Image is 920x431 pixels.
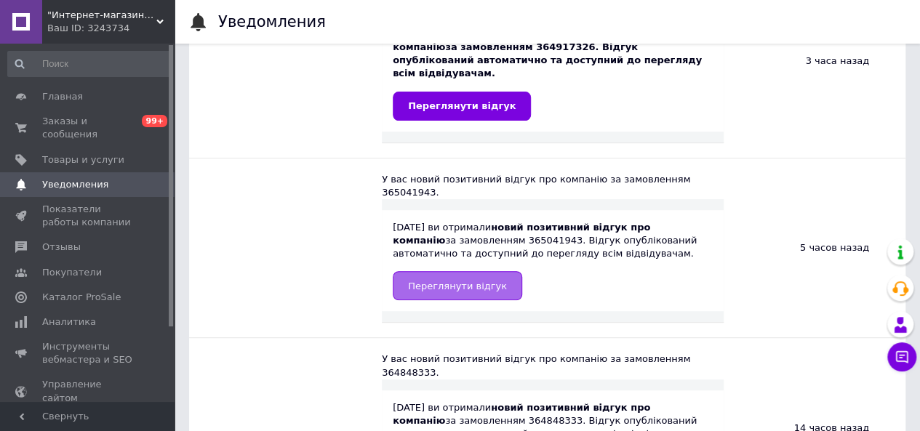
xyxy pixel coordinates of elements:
span: Показатели работы компании [42,203,135,229]
span: Аналитика [42,315,96,329]
h1: Уведомления [218,13,326,31]
b: новий позитивний відгук про компанію [393,402,650,426]
span: 99+ [142,115,167,127]
button: Чат с покупателем [887,342,916,371]
b: новий позитивний відгук про компанію [393,28,660,52]
span: Отзывы [42,241,81,254]
span: Заказы и сообщения [42,115,135,141]
div: [DATE] ви отримали за замовленням 364917326. Відгук опублікований автоматично та доступний до пер... [393,28,713,121]
div: Ваш ID: 3243734 [47,22,175,35]
div: 5 часов назад [724,158,905,338]
span: Переглянути відгук [408,281,507,291]
a: Переглянути відгук [393,271,522,300]
div: [DATE] ви отримали за замовленням 365041943. Відгук опублікований автоматично та доступний до пер... [393,221,713,301]
span: Уведомления [42,178,108,191]
div: У вас новий позитивний відгук про компанію за замовленням 364848333. [382,353,724,379]
span: Товары и услуги [42,153,124,166]
span: Управление сайтом [42,378,135,404]
span: Покупатели [42,266,102,279]
b: новий позитивний відгук про компанію [393,222,650,246]
span: Переглянути відгук [408,100,516,111]
a: Переглянути відгук [393,92,531,121]
div: У вас новий позитивний відгук про компанію за замовленням 365041943. [382,173,724,199]
span: Главная [42,90,83,103]
span: Каталог ProSale [42,291,121,304]
input: Поиск [7,51,172,77]
span: "Интернет-магазин "Ganeha-yogastyle" [47,9,156,22]
span: Инструменты вебмастера и SEO [42,340,135,366]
